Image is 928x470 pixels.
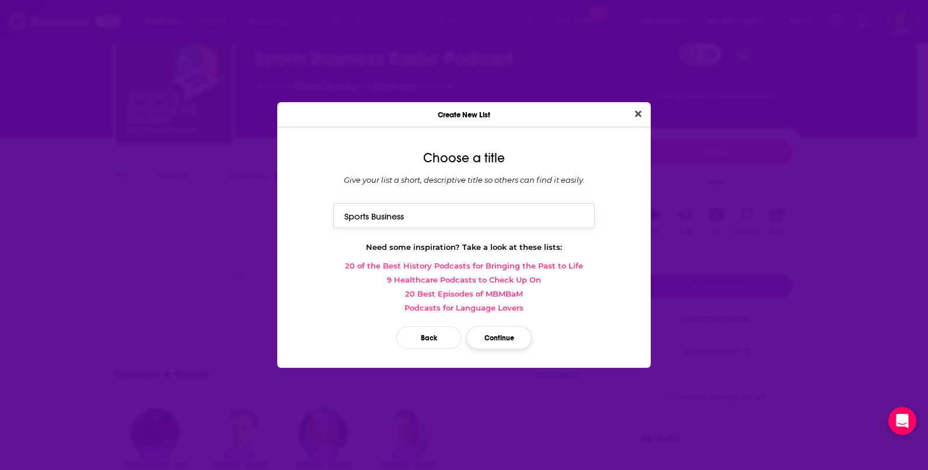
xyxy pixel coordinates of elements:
input: Top True Crime podcasts of 2020... [333,203,595,228]
a: 9 Healthcare Podcasts to Check Up On [287,275,641,284]
a: 20 Best Episodes of MBMBaM [287,289,641,298]
div: Choose a title [287,151,641,166]
button: Close [630,107,646,121]
a: 20 of the Best History Podcasts for Bringing the Past to Life [287,261,641,270]
button: Continue [466,326,532,349]
div: Create New List [277,102,651,127]
a: Podcasts for Language Lovers [287,303,641,312]
div: Open Intercom Messenger [888,407,916,435]
div: Need some inspiration? Take a look at these lists: [287,242,641,252]
button: Back [396,326,462,349]
div: Give your list a short, descriptive title so others can find it easily. [287,175,641,184]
